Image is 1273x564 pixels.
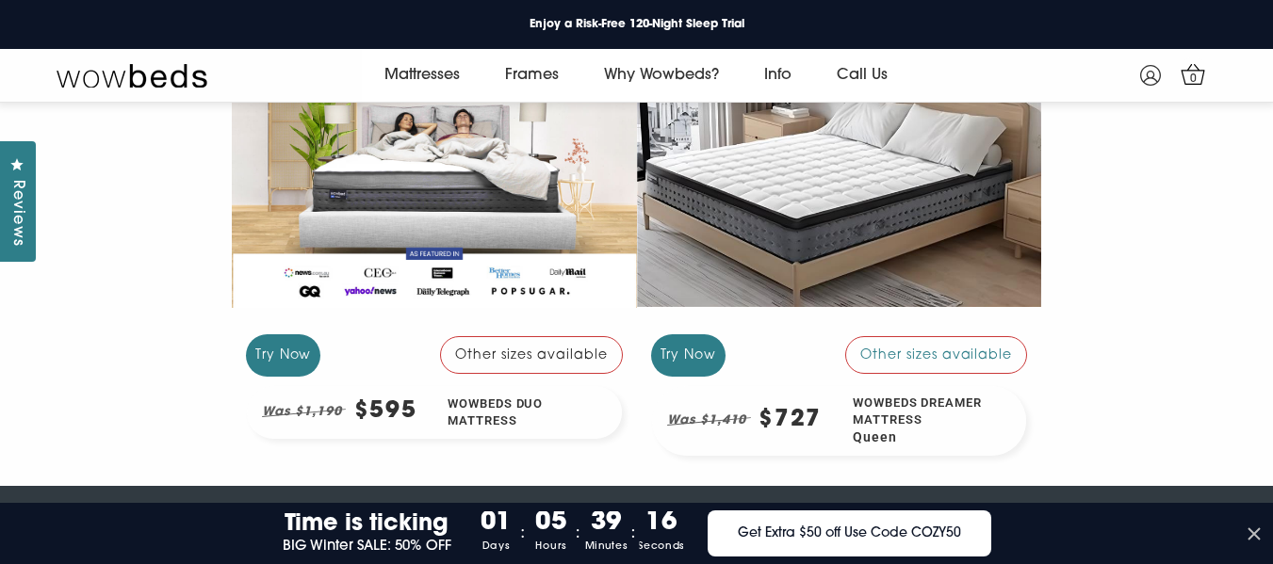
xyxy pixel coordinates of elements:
a: Why Wowbeds? [581,49,742,102]
div: Minutes [585,537,628,557]
span: 0 [1184,70,1203,89]
em: Was $1,190 [262,400,346,424]
div: : [631,526,638,540]
div: : [520,526,527,540]
a: Enjoy a Risk-Free 120-Night Sleep Trial [514,12,759,37]
div: Other sizes available [440,336,623,374]
h4: 39 [591,508,622,537]
span: Queen [853,428,996,447]
a: Try Now Other sizes available Was $1,410 $727 Wowbeds Dreamer MattressQueen [637,21,1042,471]
div: Try Now [246,334,321,377]
em: Was $1,410 [667,409,751,432]
div: $595 [354,400,417,424]
a: Frames [482,49,581,102]
div: Days [481,537,509,557]
div: Seconds [639,537,686,557]
a: 0 [1177,57,1210,90]
div: : [576,526,582,540]
div: Other sizes available [845,336,1028,374]
div: $727 [759,409,822,432]
a: Mattresses [362,49,482,102]
div: BIG Winter SALE: 50% OFF [283,538,451,556]
button: Close timer bar [1247,525,1262,540]
div: Wowbeds Duo Mattress [432,387,621,439]
h4: 05 [535,508,566,537]
h4: 01 [480,508,511,537]
div: Wowbeds Dreamer Mattress [838,386,1026,456]
a: Call Us [814,49,910,102]
div: Try Now [651,334,726,377]
img: Wow Beds Logo [57,62,207,89]
div: Hours [535,537,566,557]
h4: 16 [646,508,677,537]
a: Get Extra $50 off Use Code COZY50 [708,510,991,556]
a: Info [742,49,814,102]
div: Time is ticking [283,510,451,538]
a: Try Now Other sizes available Was $1,190 $595 Wowbeds Duo Mattress [232,21,637,454]
span: Reviews [5,180,29,247]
